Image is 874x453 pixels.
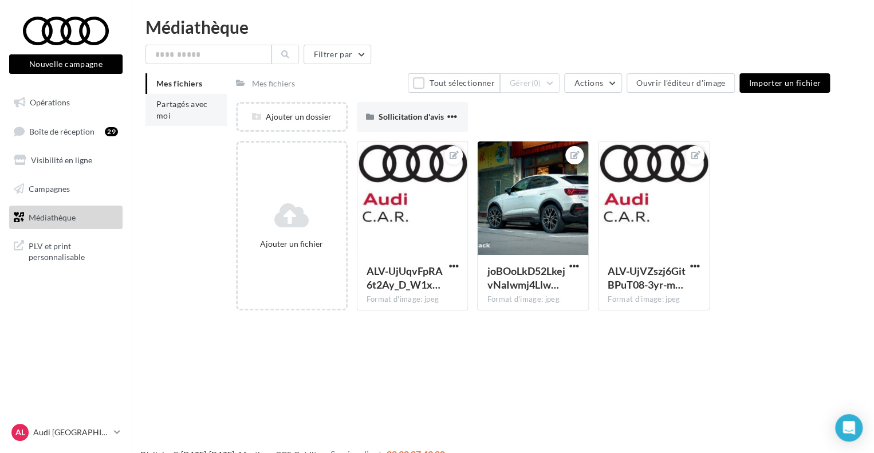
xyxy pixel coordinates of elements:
button: Tout sélectionner [408,73,499,93]
span: ALV-UjVZszj6GitBPuT08-3yr-msq5pqVplXEtLixbrmbnpWWtQIvwNJ [608,265,686,291]
span: Partagés avec moi [156,99,208,120]
div: Open Intercom Messenger [835,414,863,442]
div: Format d'image: jpeg [367,294,459,305]
div: Format d'image: jpeg [487,294,579,305]
button: Actions [564,73,621,93]
span: PLV et print personnalisable [29,238,118,263]
a: PLV et print personnalisable [7,234,125,267]
span: AL [15,427,25,438]
a: Campagnes [7,177,125,201]
span: joBOoLkD52LkejvNaIwmj4LlwLppN3Iy_2inmDA2gUQf-Dw_QzCdQ91RRfEviRykEYPPe2Ulu0DKaVsuuA=s0 [487,265,565,291]
div: Mes fichiers [252,78,295,89]
div: 29 [105,127,118,136]
span: Mes fichiers [156,78,202,88]
span: Campagnes [29,184,70,194]
span: Sollicitation d'avis [379,112,444,121]
button: Filtrer par [304,45,371,64]
button: Ouvrir l'éditeur d'image [627,73,735,93]
a: Médiathèque [7,206,125,230]
span: Actions [574,78,603,88]
span: (0) [532,78,541,88]
span: Opérations [30,97,70,107]
span: Médiathèque [29,212,76,222]
a: AL Audi [GEOGRAPHIC_DATA][PERSON_NAME] [9,422,123,443]
div: Médiathèque [145,18,860,36]
a: Visibilité en ligne [7,148,125,172]
span: Importer un fichier [749,78,821,88]
div: Ajouter un fichier [242,238,341,250]
div: Format d'image: jpeg [608,294,700,305]
a: Opérations [7,90,125,115]
button: Nouvelle campagne [9,54,123,74]
p: Audi [GEOGRAPHIC_DATA][PERSON_NAME] [33,427,109,438]
span: Boîte de réception [29,126,95,136]
div: Ajouter un dossier [238,111,346,123]
a: Boîte de réception29 [7,119,125,144]
button: Importer un fichier [739,73,830,93]
button: Gérer(0) [500,73,560,93]
span: ALV-UjUqvFpRA6t2Ay_D_W1xcPZWYL84Aktv2VgtqqgIEcawk5KJjPOe [367,265,443,291]
span: Visibilité en ligne [31,155,92,165]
